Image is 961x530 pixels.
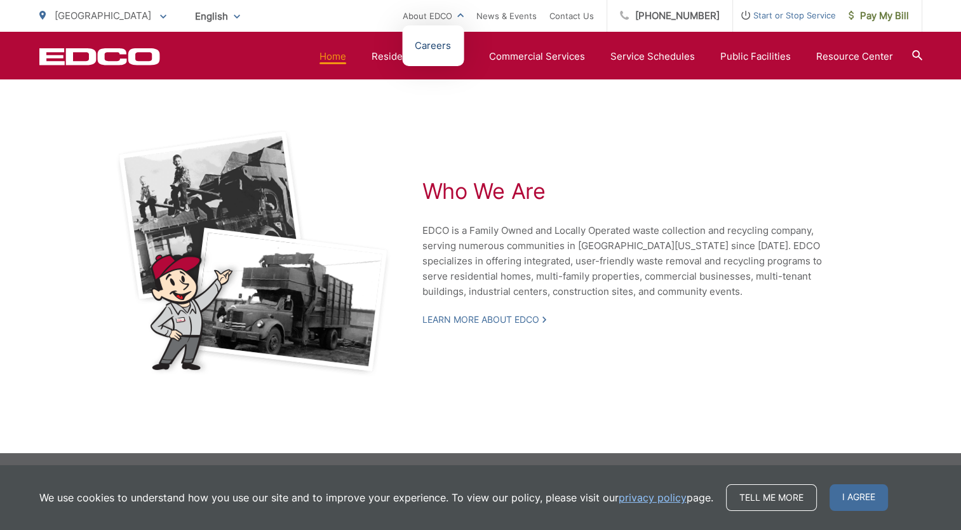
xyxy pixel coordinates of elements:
[726,484,817,511] a: Tell me more
[372,49,464,64] a: Residential Services
[55,10,151,22] span: [GEOGRAPHIC_DATA]
[415,38,451,53] a: Careers
[610,49,695,64] a: Service Schedules
[403,8,464,24] a: About EDCO
[549,8,594,24] a: Contact Us
[476,8,537,24] a: News & Events
[422,314,546,325] a: Learn More About EDCO
[39,490,713,505] p: We use cookies to understand how you use our site and to improve your experience. To view our pol...
[319,49,346,64] a: Home
[830,484,888,511] span: I agree
[422,179,848,204] h2: Who We Are
[619,490,687,505] a: privacy policy
[39,48,160,65] a: EDCD logo. Return to the homepage.
[720,49,791,64] a: Public Facilities
[185,5,250,27] span: English
[816,49,893,64] a: Resource Center
[422,223,848,299] p: EDCO is a Family Owned and Locally Operated waste collection and recycling company, serving numer...
[849,8,909,24] span: Pay My Bill
[489,49,585,64] a: Commercial Services
[116,129,391,377] img: Black and white photos of early garbage trucks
